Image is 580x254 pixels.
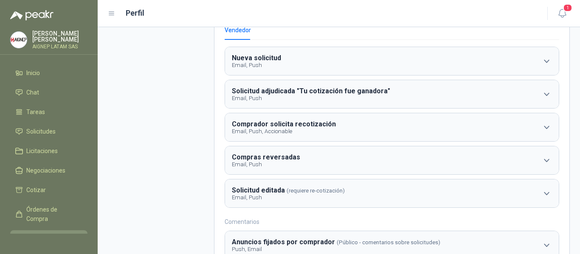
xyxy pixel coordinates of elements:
p: AIGNEP LATAM SAS [32,44,87,49]
p: Email, Push, Accionable [232,128,338,134]
p: Email, Push [232,194,345,201]
button: Solicitud editada(requiere re-cotización)Email, Push [225,179,559,207]
b: Comprador solicita recotización [232,120,336,128]
button: Nueva solicitudEmail, Push [225,47,559,75]
b: Solicitud adjudicada "Tu cotización fue ganadora" [232,87,390,95]
a: Cotizar [10,182,87,198]
b: Nueva solicitud [232,54,281,62]
span: Inicio [26,68,40,78]
b: Compras reversadas [232,153,300,161]
img: Logo peakr [10,10,53,20]
span: Chat [26,88,39,97]
b: Solicitud editada [232,186,285,194]
img: Company Logo [11,32,27,48]
span: Negociaciones [26,166,65,175]
a: Inicio [10,65,87,81]
span: (Público - comentarios sobre solicitudes) [337,239,440,246]
button: Comprador solicita recotizaciónEmail, Push, Accionable [225,113,559,141]
button: 1 [555,6,570,21]
span: 1 [563,4,572,12]
a: Licitaciones [10,143,87,159]
button: Solicitud adjudicada "Tu cotización fue ganadora"Email, Push [225,80,559,108]
p: [PERSON_NAME] [PERSON_NAME] [32,31,87,42]
span: Solicitudes [26,127,56,136]
span: Órdenes de Compra [26,205,79,223]
h1: Perfil [126,7,144,19]
span: (requiere re-cotización) [287,187,345,194]
p: Email, Push [232,161,302,167]
p: Push, Email [232,246,440,252]
p: Email, Push [232,95,392,101]
a: Tareas [10,104,87,120]
p: Email, Push [232,62,283,68]
a: Remisiones [10,230,87,246]
b: Anuncios fijados por comprador [232,238,335,246]
h3: Comentarios [225,217,559,226]
span: Licitaciones [26,146,58,156]
a: Órdenes de Compra [10,201,87,227]
a: Solicitudes [10,123,87,140]
span: Cotizar [26,185,46,195]
span: Tareas [26,107,45,117]
button: Compras reversadasEmail, Push [225,146,559,174]
a: Chat [10,84,87,100]
div: Vendedor [225,25,251,35]
a: Negociaciones [10,162,87,179]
